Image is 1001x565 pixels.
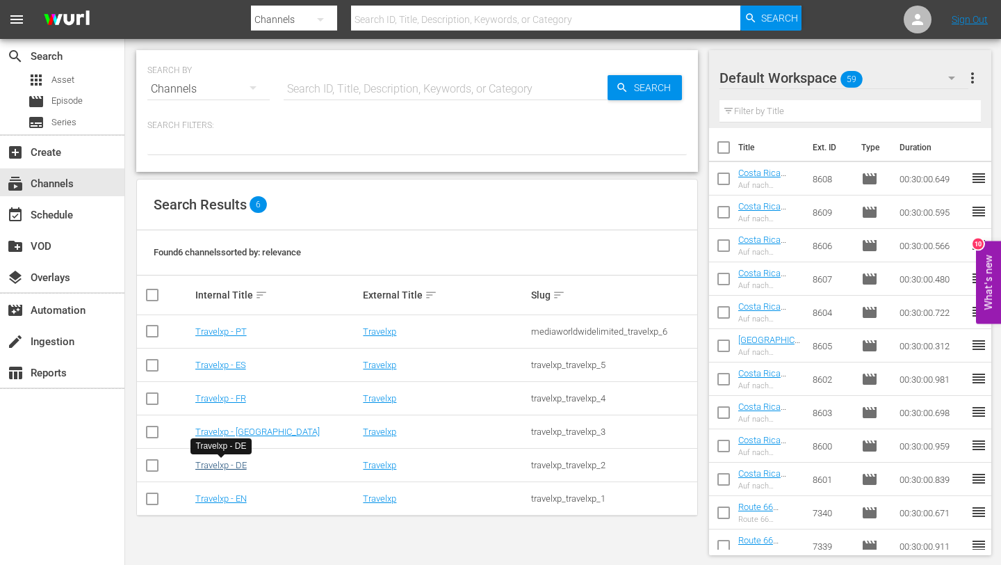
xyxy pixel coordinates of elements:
[28,72,44,88] span: Asset
[531,360,695,370] div: travelxp_travelxp_5
[154,196,247,213] span: Search Results
[7,333,24,350] span: Ingestion
[531,460,695,470] div: travelxp_travelxp_2
[154,247,301,257] span: Found 6 channels sorted by: relevance
[738,448,801,457] div: Auf nach [GEOGRAPHIC_DATA]! [GEOGRAPHIC_DATA]
[970,504,987,520] span: reorder
[738,234,797,266] a: Costa Rica Calling Cartago (GR)
[807,296,856,329] td: 8604
[970,337,987,353] span: reorder
[970,470,987,487] span: reorder
[861,237,878,254] span: Episode
[738,181,801,190] div: Auf nach [GEOGRAPHIC_DATA]! [PERSON_NAME]
[970,203,987,220] span: reorder
[861,170,878,187] span: Episode
[804,128,854,167] th: Ext. ID
[738,214,801,223] div: Auf nach [GEOGRAPHIC_DATA]! [GEOGRAPHIC_DATA]
[894,463,970,496] td: 00:30:00.839
[894,262,970,296] td: 00:30:00.480
[738,348,801,357] div: Auf nach [GEOGRAPHIC_DATA]! [GEOGRAPHIC_DATA]
[738,381,801,390] div: Auf nach [GEOGRAPHIC_DATA]! [GEOGRAPHIC_DATA]
[531,493,695,504] div: travelxp_travelxp_1
[738,368,798,399] a: Costa Rica Calling Chilamate (GR)
[970,237,987,253] span: reorder
[807,463,856,496] td: 8601
[853,128,891,167] th: Type
[531,287,695,303] div: Slug
[195,493,247,504] a: Travelxp - EN
[51,73,74,87] span: Asset
[363,287,527,303] div: External Title
[255,289,268,301] span: sort
[894,363,970,396] td: 00:30:00.981
[970,270,987,287] span: reorder
[807,530,856,563] td: 7339
[7,48,24,65] span: Search
[738,128,804,167] th: Title
[8,11,25,28] span: menu
[894,162,970,196] td: 00:30:00.649
[195,326,247,337] a: Travelxp - PT
[51,116,76,129] span: Series
[363,460,396,470] a: Travelxp
[628,75,682,100] span: Search
[894,329,970,363] td: 00:30:00.312
[894,429,970,463] td: 00:30:00.959
[807,363,856,396] td: 8602
[861,271,878,287] span: Episode
[195,460,247,470] a: Travelxp - DE
[363,493,396,504] a: Travelxp
[894,396,970,429] td: 00:30:00.698
[33,3,100,36] img: ans4CAIJ8jUAAAAAAAAAAAAAAAAAAAAAAAAgQb4GAAAAAAAAAAAAAAAAAAAAAAAAJMjXAAAAAAAAAAAAAAAAAAAAAAAAgAT5G...
[608,75,682,100] button: Search
[894,296,970,329] td: 00:30:00.722
[807,162,856,196] td: 8608
[861,404,878,421] span: Episode
[28,114,44,131] span: Series
[840,65,863,94] span: 59
[738,548,801,557] div: Route 66 [US_STATE], [GEOGRAPHIC_DATA]
[531,427,695,437] div: travelxp_travelxp_3
[363,427,396,437] a: Travelxp
[976,241,1001,324] button: Open Feedback Widget
[195,427,320,437] a: Travelxp - [GEOGRAPHIC_DATA]
[861,438,878,454] span: Episode
[761,6,798,31] span: Search
[807,429,856,463] td: 8600
[7,269,24,286] span: Overlays
[964,61,981,95] button: more_vert
[894,530,970,563] td: 00:30:00.911
[531,326,695,337] div: mediaworldwidelimited_travelxp_6
[970,170,987,186] span: reorder
[7,365,24,381] span: Reports
[195,360,246,370] a: Travelxp - ES
[894,496,970,530] td: 00:30:00.671
[363,393,396,404] a: Travelxp
[970,404,987,420] span: reorder
[425,289,437,301] span: sort
[7,238,24,255] span: VOD
[7,302,24,319] span: Automation
[861,204,878,221] span: Episode
[952,14,988,25] a: Sign Out
[738,515,801,524] div: Route 66 [US_STATE], [GEOGRAPHIC_DATA]
[51,94,83,108] span: Episode
[738,315,801,324] div: Auf nach [GEOGRAPHIC_DATA]! [GEOGRAPHIC_DATA]
[738,468,799,531] a: Costa Rica Calling [GEOGRAPHIC_DATA][PERSON_NAME] (GR)
[807,496,856,530] td: 7340
[861,504,878,521] span: Episode
[738,401,801,433] a: Costa Rica Calling Rincon de La Vega (GR)
[740,6,801,31] button: Search
[970,537,987,554] span: reorder
[738,335,800,376] a: [GEOGRAPHIC_DATA] Calling Puntarenas (GR)
[531,393,695,404] div: travelxp_travelxp_4
[147,120,687,132] p: Search Filters:
[861,471,878,488] span: Episode
[7,144,24,161] span: Create
[807,196,856,229] td: 8609
[861,304,878,321] span: Episode
[861,337,878,354] span: Episode
[807,396,856,429] td: 8603
[363,360,396,370] a: Travelxp
[861,538,878,555] span: Episode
